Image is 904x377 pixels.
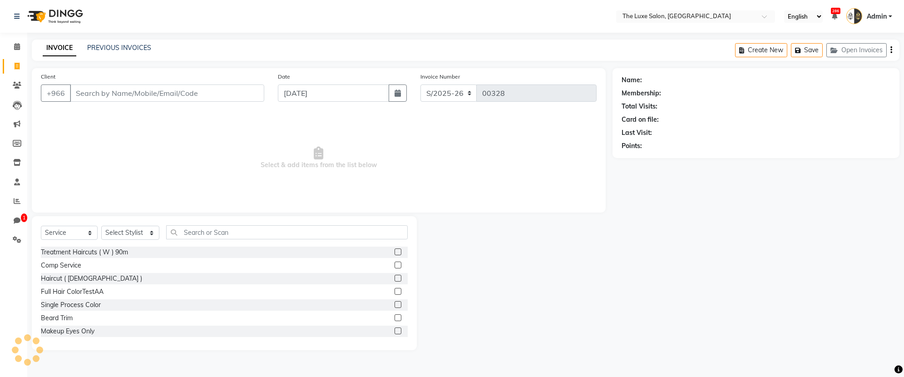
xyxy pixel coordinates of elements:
div: Makeup Eyes Only [41,327,94,336]
span: 286 [831,8,840,14]
div: Full Hair ColorTestAA [41,287,104,297]
div: Single Process Color [41,300,101,310]
iframe: chat widget [866,341,895,368]
div: Total Visits: [622,102,657,111]
button: +966 [41,84,71,102]
span: Admin [867,12,887,21]
div: Treatment Haircuts ( W ) 90m [41,248,128,257]
a: PREVIOUS INVOICES [87,44,151,52]
label: Invoice Number [420,73,460,81]
div: Beard Trim [41,313,73,323]
span: 1 [21,213,27,223]
img: logo [23,4,85,29]
div: Points: [622,141,642,151]
button: Create New [735,43,787,57]
img: Admin [846,8,862,24]
div: Card on file: [622,115,659,124]
a: 1 [3,213,25,228]
div: Comp Service [41,261,81,270]
button: Open Invoices [826,43,887,57]
div: Membership: [622,89,661,98]
label: Date [278,73,290,81]
label: Client [41,73,55,81]
input: Search or Scan [166,225,408,239]
input: Search by Name/Mobile/Email/Code [70,84,264,102]
div: Haircut ( [DEMOGRAPHIC_DATA] ) [41,274,142,283]
div: Name: [622,75,642,85]
div: Last Visit: [622,128,652,138]
span: Select & add items from the list below [41,113,597,203]
a: INVOICE [43,40,76,56]
button: Save [791,43,823,57]
a: 286 [832,12,837,20]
